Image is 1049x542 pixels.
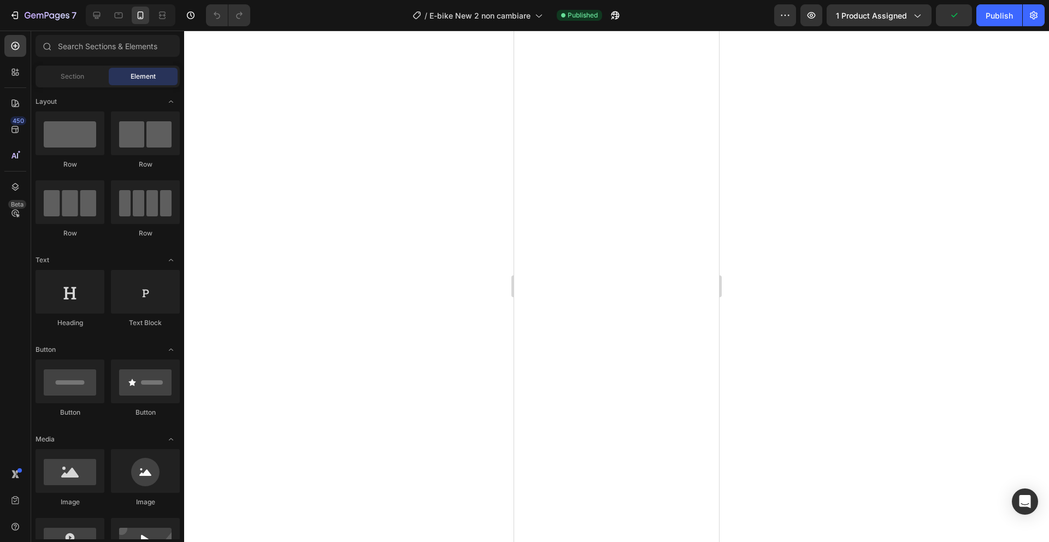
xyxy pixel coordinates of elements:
[36,160,104,169] div: Row
[827,4,932,26] button: 1 product assigned
[986,10,1013,21] div: Publish
[1012,488,1038,515] div: Open Intercom Messenger
[111,497,180,507] div: Image
[111,160,180,169] div: Row
[429,10,531,21] span: E-bike New 2 non cambiare
[36,97,57,107] span: Layout
[568,10,598,20] span: Published
[36,35,180,57] input: Search Sections & Elements
[976,4,1022,26] button: Publish
[36,497,104,507] div: Image
[61,72,84,81] span: Section
[72,9,76,22] p: 7
[36,318,104,328] div: Heading
[514,31,719,542] iframe: Design area
[10,116,26,125] div: 450
[162,93,180,110] span: Toggle open
[8,200,26,209] div: Beta
[36,228,104,238] div: Row
[425,10,427,21] span: /
[206,4,250,26] div: Undo/Redo
[162,251,180,269] span: Toggle open
[4,4,81,26] button: 7
[36,255,49,265] span: Text
[836,10,907,21] span: 1 product assigned
[162,431,180,448] span: Toggle open
[36,408,104,417] div: Button
[111,408,180,417] div: Button
[111,318,180,328] div: Text Block
[162,341,180,358] span: Toggle open
[111,228,180,238] div: Row
[36,434,55,444] span: Media
[131,72,156,81] span: Element
[36,345,56,355] span: Button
